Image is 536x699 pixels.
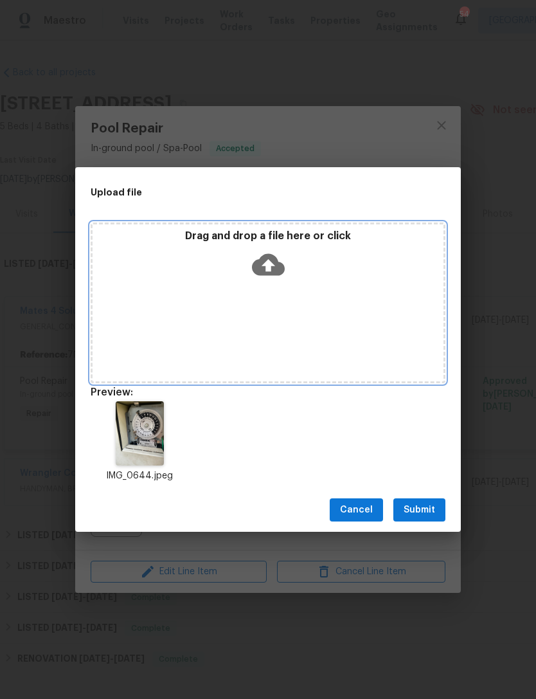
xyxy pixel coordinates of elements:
[91,185,388,199] h2: Upload file
[93,230,443,243] p: Drag and drop a file here or click
[91,469,188,483] p: IMG_0644.jpeg
[404,502,435,518] span: Submit
[330,498,383,522] button: Cancel
[340,502,373,518] span: Cancel
[393,498,445,522] button: Submit
[116,401,164,466] img: Z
